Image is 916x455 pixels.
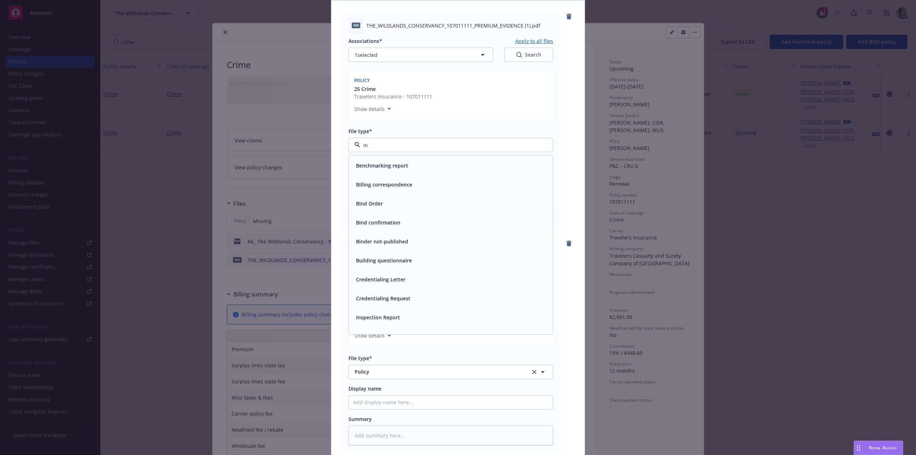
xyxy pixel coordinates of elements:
[356,238,408,245] button: Binder not-published
[565,239,573,248] a: remove
[869,445,897,451] span: Nova Assist
[854,441,863,455] div: Drag to move
[356,276,405,283] button: Credentialing Letter
[356,257,412,264] button: Building questionnaire
[356,219,400,226] button: Bind confirmation
[854,441,903,455] button: Nova Assist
